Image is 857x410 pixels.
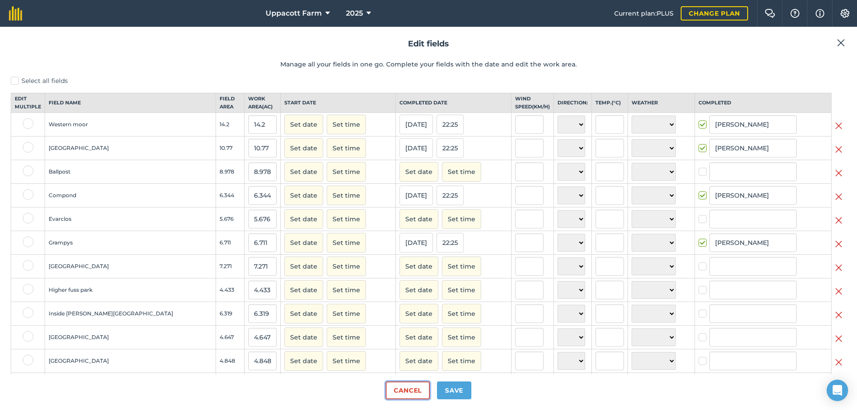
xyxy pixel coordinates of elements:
td: Compond [45,184,216,207]
button: Set time [442,162,481,182]
button: Set time [327,351,366,371]
img: svg+xml;base64,PHN2ZyB4bWxucz0iaHR0cDovL3d3dy53My5vcmcvMjAwMC9zdmciIHdpZHRoPSIyMiIgaGVpZ2h0PSIzMC... [835,310,842,320]
td: 6.319 [216,302,244,326]
button: Set date [399,351,438,371]
td: [GEOGRAPHIC_DATA] [45,326,216,349]
button: Set time [442,327,481,347]
button: Set date [284,138,323,158]
td: Evarclos [45,207,216,231]
td: 14.2 [216,113,244,137]
button: Set time [442,257,481,276]
button: Set time [327,233,366,253]
button: [DATE] [399,186,433,205]
span: Uppacott Farm [266,8,322,19]
td: Higher fuss park [45,278,216,302]
img: svg+xml;base64,PHN2ZyB4bWxucz0iaHR0cDovL3d3dy53My5vcmcvMjAwMC9zdmciIHdpZHRoPSIyMiIgaGVpZ2h0PSIzMC... [835,215,842,226]
button: Set date [284,186,323,205]
h2: Edit fields [11,37,846,50]
td: 4.848 [216,349,244,373]
span: 2025 [346,8,363,19]
td: [GEOGRAPHIC_DATA] [45,349,216,373]
td: 5.676 [216,207,244,231]
th: Field name [45,93,216,113]
img: svg+xml;base64,PHN2ZyB4bWxucz0iaHR0cDovL3d3dy53My5vcmcvMjAwMC9zdmciIHdpZHRoPSIyMiIgaGVpZ2h0PSIzMC... [835,357,842,368]
button: Set date [399,280,438,300]
img: svg+xml;base64,PHN2ZyB4bWxucz0iaHR0cDovL3d3dy53My5vcmcvMjAwMC9zdmciIHdpZHRoPSIyMiIgaGVpZ2h0PSIzMC... [835,262,842,273]
img: svg+xml;base64,PHN2ZyB4bWxucz0iaHR0cDovL3d3dy53My5vcmcvMjAwMC9zdmciIHdpZHRoPSIyMiIgaGVpZ2h0PSIzMC... [835,333,842,344]
div: Open Intercom Messenger [827,380,848,401]
td: Ballpost [45,160,216,184]
button: [DATE] [399,115,433,134]
button: Set date [284,115,323,134]
button: [DATE] [399,138,433,158]
button: Set time [327,280,366,300]
th: Completed date [396,93,512,113]
button: 22:25 [437,138,464,158]
button: Set time [442,280,481,300]
button: Set time [327,138,366,158]
button: Cancel [386,381,430,399]
td: Grampys [45,231,216,255]
img: svg+xml;base64,PHN2ZyB4bWxucz0iaHR0cDovL3d3dy53My5vcmcvMjAwMC9zdmciIHdpZHRoPSIyMiIgaGVpZ2h0PSIzMC... [835,191,842,202]
td: 8.978 [216,160,244,184]
td: 8.733 [216,373,244,397]
button: Set time [327,327,366,347]
th: Edit multiple [11,93,45,113]
td: Northern newpark [45,373,216,397]
button: Set time [327,209,366,229]
img: svg+xml;base64,PHN2ZyB4bWxucz0iaHR0cDovL3d3dy53My5vcmcvMjAwMC9zdmciIHdpZHRoPSIyMiIgaGVpZ2h0PSIzMC... [835,144,842,155]
button: Set time [327,257,366,276]
td: 10.77 [216,137,244,160]
td: 6.344 [216,184,244,207]
button: Set date [284,351,323,371]
button: Set time [327,186,366,205]
td: [GEOGRAPHIC_DATA] [45,255,216,278]
button: Set time [327,115,366,134]
span: Current plan : PLUS [614,8,674,18]
td: Western moor [45,113,216,137]
th: Wind speed ( km/h ) [511,93,553,113]
img: svg+xml;base64,PHN2ZyB4bWxucz0iaHR0cDovL3d3dy53My5vcmcvMjAwMC9zdmciIHdpZHRoPSIyMiIgaGVpZ2h0PSIzMC... [837,37,845,48]
th: Work area ( Ac ) [244,93,280,113]
button: Set date [284,304,323,323]
button: Set date [284,209,323,229]
button: Set date [399,327,438,347]
button: Set date [399,162,438,182]
img: svg+xml;base64,PHN2ZyB4bWxucz0iaHR0cDovL3d3dy53My5vcmcvMjAwMC9zdmciIHdpZHRoPSIyMiIgaGVpZ2h0PSIzMC... [835,168,842,178]
img: A cog icon [840,9,850,18]
img: Two speech bubbles overlapping with the left bubble in the forefront [765,9,775,18]
td: 7.271 [216,255,244,278]
th: Direction: [553,93,591,113]
button: Set time [442,351,481,371]
button: Set time [442,304,481,323]
th: Start date [280,93,396,113]
button: 22:25 [437,115,464,134]
td: 4.433 [216,278,244,302]
img: svg+xml;base64,PHN2ZyB4bWxucz0iaHR0cDovL3d3dy53My5vcmcvMjAwMC9zdmciIHdpZHRoPSIyMiIgaGVpZ2h0PSIzMC... [835,120,842,131]
button: Set date [399,304,438,323]
button: [DATE] [399,233,433,253]
button: Save [437,381,471,399]
p: Manage all your fields in one go. Complete your fields with the date and edit the work area. [11,59,846,69]
th: Weather [628,93,695,113]
a: Change plan [681,6,748,21]
img: svg+xml;base64,PHN2ZyB4bWxucz0iaHR0cDovL3d3dy53My5vcmcvMjAwMC9zdmciIHdpZHRoPSIyMiIgaGVpZ2h0PSIzMC... [835,239,842,249]
button: Set date [284,162,323,182]
img: svg+xml;base64,PHN2ZyB4bWxucz0iaHR0cDovL3d3dy53My5vcmcvMjAwMC9zdmciIHdpZHRoPSIyMiIgaGVpZ2h0PSIzMC... [835,286,842,297]
button: Set date [284,233,323,253]
td: [GEOGRAPHIC_DATA] [45,137,216,160]
button: 22:25 [437,233,464,253]
button: Set date [399,257,438,276]
button: Set time [327,162,366,182]
td: Inside [PERSON_NAME][GEOGRAPHIC_DATA] [45,302,216,326]
button: Set date [284,280,323,300]
button: Set date [399,209,438,229]
td: 4.647 [216,326,244,349]
label: Select all fields [11,76,846,86]
img: A question mark icon [790,9,800,18]
img: svg+xml;base64,PHN2ZyB4bWxucz0iaHR0cDovL3d3dy53My5vcmcvMjAwMC9zdmciIHdpZHRoPSIxNyIgaGVpZ2h0PSIxNy... [815,8,824,19]
button: Set time [442,209,481,229]
button: Set date [284,327,323,347]
button: Set time [327,304,366,323]
button: Set date [284,257,323,276]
